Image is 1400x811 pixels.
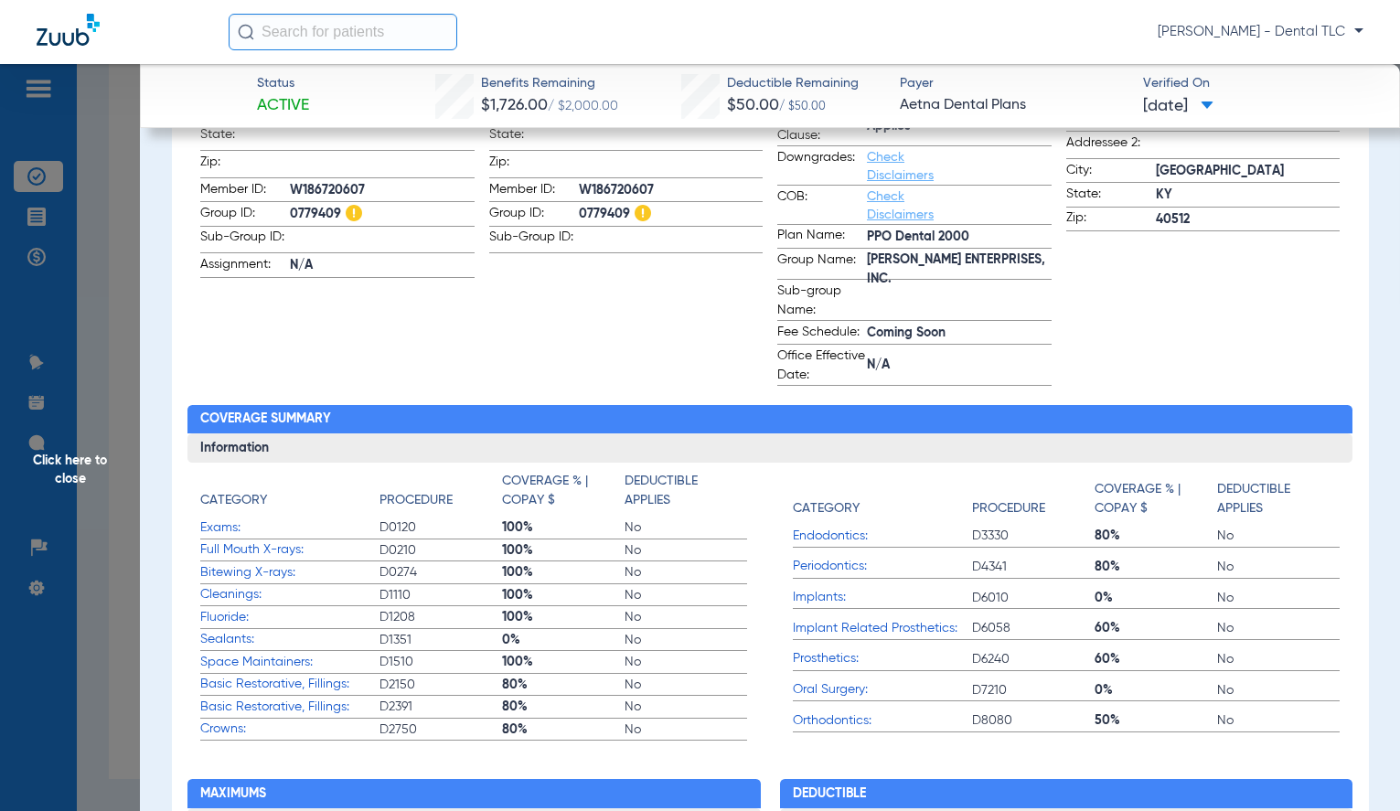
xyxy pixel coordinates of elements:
span: D7210 [972,681,1095,699]
span: Coming Soon [867,324,1052,343]
span: N/A [867,356,1052,375]
span: 0% [1095,589,1217,607]
span: W186720607 [579,181,764,200]
span: No [625,676,747,694]
span: Oral Surgery: [793,680,972,699]
span: 80% [502,698,625,716]
span: D8080 [972,711,1095,730]
span: Office Effective Date: [777,347,867,385]
h2: Maximums [187,779,760,808]
app-breakdown-title: Coverage % | Copay $ [502,472,625,517]
span: Periodontics: [793,557,972,576]
span: Group ID: [200,204,290,226]
h4: Category [793,499,860,518]
span: No [1217,527,1340,545]
h4: Procedure [972,499,1045,518]
span: No [1217,681,1340,699]
span: Addressee 2: [1066,133,1156,158]
app-breakdown-title: Category [200,472,379,517]
app-breakdown-title: Procedure [379,472,502,517]
a: Check Disclaimers [867,151,934,182]
span: 100% [502,608,625,626]
h4: Deductible Applies [1217,480,1331,518]
span: Implant Related Prosthetics: [793,619,972,638]
span: D1351 [379,631,502,649]
span: $50.00 [727,97,779,113]
span: D2150 [379,676,502,694]
h4: Category [200,491,267,510]
span: D4341 [972,558,1095,576]
img: Hazard [346,205,362,221]
span: 100% [502,541,625,560]
span: No [1217,558,1340,576]
h4: Coverage % | Copay $ [1095,480,1208,518]
span: N/A [290,256,474,275]
span: KY [1156,186,1341,205]
span: Bitewing X-rays: [200,563,379,582]
span: Zip: [489,153,579,177]
span: Zip: [200,153,290,177]
span: Assignment: [200,255,290,277]
app-breakdown-title: Coverage % | Copay $ [1095,472,1217,525]
img: Hazard [635,205,651,221]
span: State: [1066,185,1156,207]
span: No [625,631,747,649]
span: 0779409 [290,205,474,224]
iframe: Chat Widget [1309,723,1400,811]
span: Exams: [200,518,379,538]
span: D6058 [972,619,1095,637]
span: 0% [1095,681,1217,699]
span: D3330 [972,527,1095,545]
span: Sub-Group ID: [200,228,290,252]
span: 100% [502,563,625,582]
span: D6240 [972,650,1095,668]
a: Check Disclaimers [867,190,934,221]
span: D2391 [379,698,502,716]
span: / $50.00 [779,101,826,112]
app-breakdown-title: Category [793,472,972,525]
span: / $2,000.00 [548,100,618,112]
span: [GEOGRAPHIC_DATA] [1156,162,1341,181]
span: $1,726.00 [481,97,548,113]
span: Endodontics: [793,527,972,546]
span: No [1217,650,1340,668]
span: D0274 [379,563,502,582]
input: Search for patients [229,14,457,50]
span: No [625,720,747,739]
span: No [625,518,747,537]
img: Zuub Logo [37,14,100,46]
span: Basic Restorative, Fillings: [200,698,379,717]
span: Sub-group Name: [777,282,867,320]
img: Search Icon [238,24,254,40]
span: Aetna Dental Plans [900,94,1127,117]
span: 60% [1095,619,1217,637]
span: State: [489,125,579,150]
span: Prosthetics: [793,649,972,668]
span: 0779409 [579,205,764,224]
span: Deductible Remaining [727,74,859,93]
span: Verified On [1143,74,1371,93]
span: Full Mouth X-rays: [200,540,379,560]
span: 100% [502,518,625,537]
h4: Coverage % | Copay $ [502,472,615,510]
span: No [625,541,747,560]
h4: Procedure [379,491,453,510]
span: State: [200,125,290,150]
h4: Deductible Applies [625,472,738,510]
span: 80% [1095,558,1217,576]
span: [DATE] [1143,95,1213,118]
span: 50% [1095,711,1217,730]
span: Crowns: [200,720,379,739]
span: Fee Schedule: [777,323,867,345]
span: Basic Restorative, Fillings: [200,675,379,694]
span: Payer [900,74,1127,93]
span: COB: [777,187,867,224]
span: No [625,698,747,716]
app-breakdown-title: Deductible Applies [1217,472,1340,525]
span: 60% [1095,650,1217,668]
span: 100% [502,653,625,671]
span: Cleanings: [200,585,379,604]
span: No [625,563,747,582]
span: Orthodontics: [793,711,972,731]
